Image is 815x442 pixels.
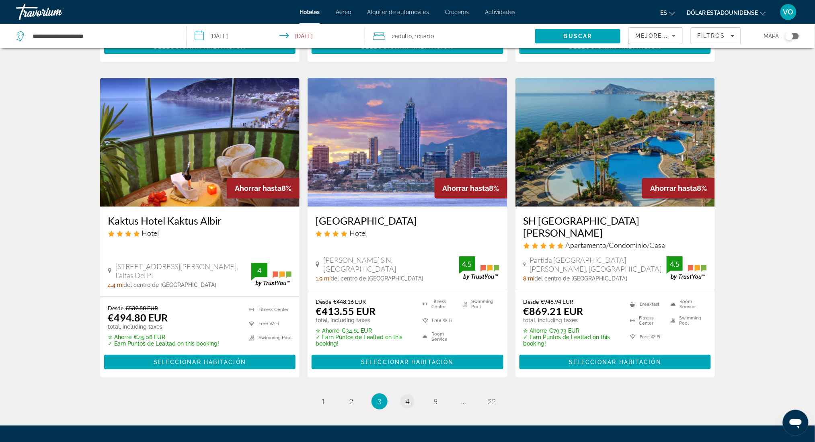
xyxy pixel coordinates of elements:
span: Mapa [764,31,779,42]
div: 4 [251,266,267,275]
p: ✓ Earn Puntos de Lealtad on this booking! [316,334,412,347]
del: €448.16 EUR [333,298,366,305]
a: Hoteles [300,9,320,15]
p: €34.61 EUR [316,327,412,334]
nav: Pagination [100,393,715,409]
span: 22 [488,397,496,406]
span: 1.9 mi [316,275,331,282]
button: Seleccionar habitación [312,39,503,54]
span: Mejores descuentos [635,33,716,39]
input: Search hotel destination [32,30,174,42]
li: Room Service [667,298,707,310]
span: Seleccionar habitación [569,359,661,365]
p: ✓ Earn Puntos de Lealtad on this booking! [523,334,620,347]
a: Cruceros [445,9,469,15]
mat-select: Sort by [635,31,676,41]
h3: [GEOGRAPHIC_DATA] [316,215,499,227]
span: Ahorrar hasta [650,184,697,192]
span: ✮ Ahorre [316,327,339,334]
button: Toggle map [779,33,799,40]
div: 5 star Apartment [523,241,707,250]
span: Apartamento/Condominio/Casa [566,241,665,250]
a: Alquiler de automóviles [367,9,429,15]
button: Search [535,29,620,43]
p: total, including taxes [523,317,620,323]
span: 3 [378,397,382,406]
a: Seleccionar habitación [104,41,296,50]
li: Free WiFi [419,315,459,327]
span: del centro de [GEOGRAPHIC_DATA] [124,282,217,288]
button: Filters [691,27,741,44]
div: 4.5 [459,259,475,269]
span: del centro de [GEOGRAPHIC_DATA] [535,275,628,282]
a: Seleccionar habitación [312,41,503,50]
div: 8% [435,178,507,198]
p: total, including taxes [108,323,220,330]
button: Seleccionar habitación [104,355,296,369]
img: TrustYou guest rating badge [251,263,292,286]
a: Travorium [16,2,96,23]
span: ✮ Ahorre [523,327,547,334]
del: €539.88 EUR [126,305,158,311]
a: Kaktus Hotel Kaktus Albir [108,215,292,227]
span: Ahorrar hasta [443,184,489,192]
span: ✮ Ahorre [108,334,132,340]
button: Cambiar idioma [661,7,675,18]
span: ... [462,397,466,406]
button: Seleccionar habitación [519,39,711,54]
div: 8% [227,178,300,198]
a: SH [GEOGRAPHIC_DATA][PERSON_NAME] [523,215,707,239]
li: Breakfast [626,298,667,310]
li: Free WiFi [626,331,667,343]
span: Filtros [697,33,725,39]
font: es [661,10,667,16]
button: Select check in and out date [187,24,365,48]
li: Fitness Center [419,298,459,310]
span: del centro de [GEOGRAPHIC_DATA] [331,275,423,282]
span: [PERSON_NAME] S N, [GEOGRAPHIC_DATA] [324,256,459,273]
span: 8 mi [523,275,535,282]
p: total, including taxes [316,317,412,323]
div: 4 star Hotel [316,229,499,237]
a: Seleccionar habitación [104,357,296,366]
span: Hotel [349,229,367,237]
span: 2 [349,397,353,406]
span: Adulto [395,33,412,39]
del: €948.94 EUR [541,298,574,305]
span: Desde [316,298,331,305]
button: Seleccionar habitación [104,39,296,54]
button: Seleccionar habitación [519,355,711,369]
a: Aéreo [336,9,351,15]
span: Seleccionar habitación [154,359,246,365]
img: TrustYou guest rating badge [667,256,707,280]
a: Seleccionar habitación [312,357,503,366]
font: Dólar estadounidense [687,10,758,16]
button: Travelers: 2 adults, 0 children [365,24,536,48]
img: Gran Hotel Bali & Spa [308,78,507,207]
button: Seleccionar habitación [312,355,503,369]
li: Swimming Pool [459,298,499,310]
span: Partida [GEOGRAPHIC_DATA][PERSON_NAME], [GEOGRAPHIC_DATA] [530,256,667,273]
li: Swimming Pool [667,315,707,327]
div: 4 star Hotel [108,229,292,237]
img: SH Villa Gadea [515,78,715,207]
span: Buscar [564,33,592,39]
a: Actividades [485,9,515,15]
li: Fitness Center [245,305,292,315]
span: , 1 [412,31,434,42]
span: Desde [523,298,539,305]
button: Menú de usuario [778,4,799,20]
span: Cuarto [417,33,434,39]
span: Ahorrar hasta [235,184,281,192]
span: Desde [108,305,124,311]
button: Cambiar moneda [687,7,766,18]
